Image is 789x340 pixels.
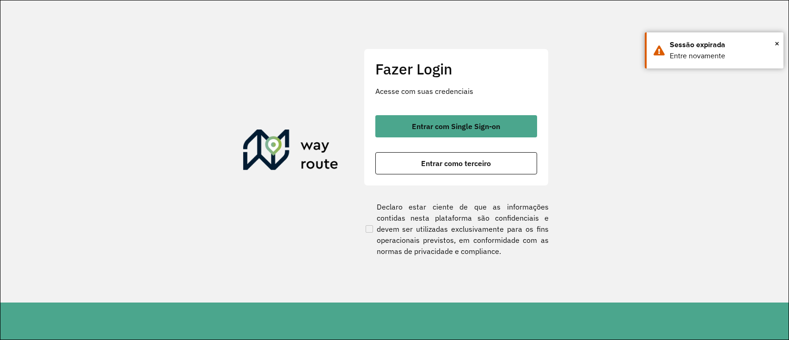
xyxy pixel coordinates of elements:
[364,201,549,257] label: Declaro estar ciente de que as informações contidas nesta plataforma são confidenciais e devem se...
[775,37,779,50] button: Close
[375,60,537,78] h2: Fazer Login
[375,86,537,97] p: Acesse com suas credenciais
[412,123,500,130] span: Entrar com Single Sign-on
[421,160,491,167] span: Entrar como terceiro
[375,152,537,174] button: button
[670,39,777,50] div: Sessão expirada
[775,37,779,50] span: ×
[670,50,777,62] div: Entre novamente
[375,115,537,137] button: button
[243,130,338,174] img: Roteirizador AmbevTech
